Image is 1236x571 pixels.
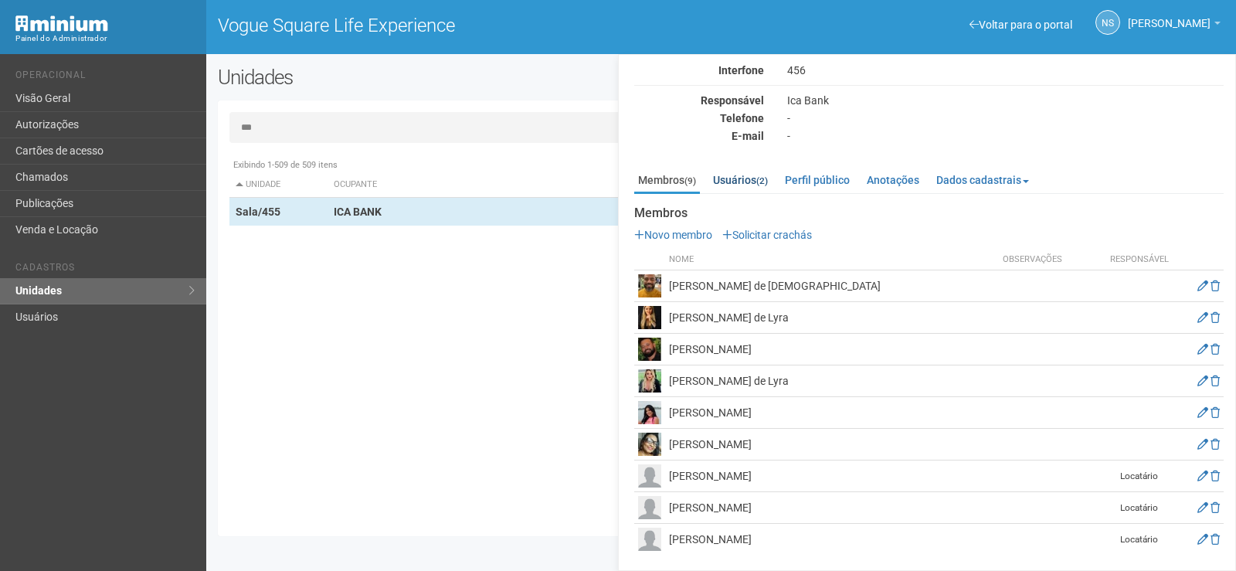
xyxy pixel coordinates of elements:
div: Painel do Administrador [15,32,195,46]
a: Excluir membro [1211,406,1220,419]
div: Exibindo 1-509 de 509 itens [229,158,1213,172]
td: Locatário [1101,492,1178,524]
div: Ica Bank [776,93,1235,107]
img: user.png [638,306,661,329]
a: NS [1095,10,1120,35]
img: user.png [638,401,661,424]
img: user.png [638,338,661,361]
a: Membros(9) [634,168,700,194]
li: Cadastros [15,262,195,278]
a: Anotações [863,168,923,192]
td: [PERSON_NAME] [665,334,999,365]
a: Editar membro [1197,343,1208,355]
a: Editar membro [1197,280,1208,292]
a: Editar membro [1197,533,1208,546]
img: Minium [15,15,108,32]
td: [PERSON_NAME] [665,429,999,461]
a: Novo membro [634,229,712,241]
td: Locatário [1101,461,1178,492]
div: E-mail [623,129,776,143]
span: Nicolle Silva [1128,2,1211,29]
small: (2) [756,175,768,186]
a: Excluir membro [1211,280,1220,292]
td: [PERSON_NAME] de Lyra [665,365,999,397]
a: [PERSON_NAME] [1128,19,1221,32]
strong: ICA BANK [334,206,382,218]
div: - [776,129,1235,143]
a: Editar membro [1197,375,1208,387]
a: Perfil público [781,168,854,192]
td: [PERSON_NAME] de [DEMOGRAPHIC_DATA] [665,270,999,302]
a: Excluir membro [1211,438,1220,450]
h2: Unidades [218,66,624,89]
div: Responsável [623,93,776,107]
h1: Vogue Square Life Experience [218,15,710,36]
th: Ocupante: activate to sort column ascending [328,172,797,198]
th: Responsável [1101,250,1178,270]
a: Excluir membro [1211,533,1220,546]
td: Locatário [1101,524,1178,556]
a: Usuários(2) [709,168,772,192]
img: user.png [638,369,661,393]
img: user.png [638,496,661,519]
a: Excluir membro [1211,311,1220,324]
img: user.png [638,464,661,488]
div: Interfone [623,63,776,77]
strong: Sala/455 [236,206,280,218]
th: Unidade: activate to sort column descending [229,172,328,198]
a: Excluir membro [1211,343,1220,355]
a: Editar membro [1197,438,1208,450]
img: user.png [638,274,661,297]
a: Dados cadastrais [932,168,1033,192]
th: Observações [999,250,1101,270]
td: [PERSON_NAME] de Lyra [665,302,999,334]
a: Editar membro [1197,311,1208,324]
td: [PERSON_NAME] [665,461,999,492]
td: [PERSON_NAME] [665,397,999,429]
small: (9) [684,175,696,186]
div: 456 [776,63,1235,77]
div: Telefone [623,111,776,125]
th: Nome [665,250,999,270]
div: - [776,111,1235,125]
td: [PERSON_NAME] [665,524,999,556]
a: Excluir membro [1211,375,1220,387]
a: Excluir membro [1211,470,1220,482]
td: [PERSON_NAME] [665,492,999,524]
a: Excluir membro [1211,501,1220,514]
a: Editar membro [1197,406,1208,419]
a: Solicitar crachás [722,229,812,241]
li: Operacional [15,70,195,86]
a: Editar membro [1197,470,1208,482]
a: Editar membro [1197,501,1208,514]
strong: Membros [634,206,1224,220]
a: Voltar para o portal [969,19,1072,31]
img: user.png [638,433,661,456]
img: user.png [638,528,661,551]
